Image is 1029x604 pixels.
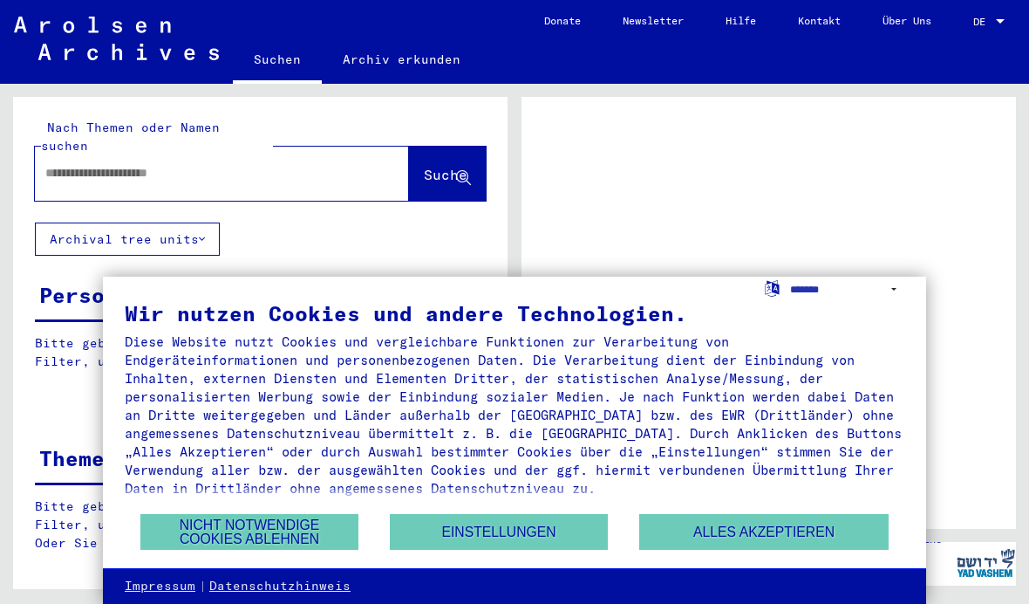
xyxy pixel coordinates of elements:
label: Sprache auswählen [763,279,781,296]
button: Alles akzeptieren [639,514,889,550]
p: Bitte geben Sie einen Suchbegriff ein oder nutzen Sie die Filter, um Suchertreffer zu erhalten. O... [35,498,486,553]
button: Suche [409,147,486,201]
mat-label: Nach Themen oder Namen suchen [41,120,220,154]
span: Suche [424,166,467,183]
div: Themen [39,443,118,474]
a: Archiv erkunden [322,38,481,80]
a: Datenschutzhinweis [209,578,351,595]
a: Impressum [125,578,195,595]
a: Suchen [233,38,322,84]
p: Bitte geben Sie einen Suchbegriff ein oder nutzen Sie die Filter, um Suchertreffer zu erhalten. [35,334,485,371]
img: yv_logo.png [953,541,1019,585]
button: Einstellungen [390,514,608,550]
img: Arolsen_neg.svg [14,17,219,60]
div: Wir nutzen Cookies und andere Technologien. [125,303,904,324]
div: Diese Website nutzt Cookies und vergleichbare Funktionen zur Verarbeitung von Endgeräteinformatio... [125,333,904,498]
div: Personen [39,279,144,311]
button: Archival tree units [35,223,220,256]
select: Sprache auswählen [790,277,904,302]
span: DE [973,16,992,28]
button: Nicht notwendige Cookies ablehnen [140,514,358,550]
